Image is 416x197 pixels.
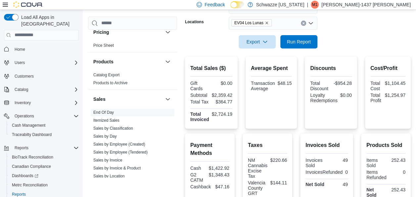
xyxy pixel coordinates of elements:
[164,95,172,103] button: Sales
[1,111,81,121] button: Operations
[93,81,127,85] a: Products to Archive
[328,158,348,163] div: 49
[93,142,145,147] a: Sales by Employee (Created)
[212,93,232,98] div: $2,359.42
[280,35,317,48] button: Run Report
[12,45,79,53] span: Home
[19,14,79,27] span: Load All Apps in [GEOGRAPHIC_DATA]
[12,59,79,67] span: Users
[190,111,209,122] strong: Total Invoiced
[305,169,343,175] div: InvoicesRefunded
[164,28,172,36] button: Pricing
[93,110,114,115] span: End Of Day
[93,118,119,123] a: Itemized Sales
[345,169,348,175] div: 0
[256,1,304,9] p: Schwazze [US_STATE]
[370,64,405,72] h2: Cost/Profit
[1,44,81,54] button: Home
[7,121,81,130] button: Cash Management
[93,142,145,147] span: Sales by Employee (Created)
[311,1,319,9] div: Mariah-1437 Marquez
[248,158,267,179] div: NM Cannabis Excise Tax
[93,126,133,131] a: Sales by Classification
[12,86,31,94] button: Catalog
[1,98,81,107] button: Inventory
[310,64,352,72] h2: Discounts
[93,43,114,48] a: Price Sheet
[9,172,41,180] a: Dashboards
[1,58,81,67] button: Users
[15,100,31,105] span: Inventory
[7,171,81,180] a: Dashboards
[12,182,48,188] span: Metrc Reconciliation
[93,96,162,102] button: Sales
[205,1,225,8] span: Feedback
[7,130,81,139] button: Traceabilty Dashboard
[12,123,45,128] span: Cash Management
[248,141,287,149] h2: Taxes
[278,81,292,86] div: $48.15
[387,187,405,192] div: 252.43
[243,35,272,48] span: Export
[93,96,106,102] h3: Sales
[12,144,79,152] span: Reports
[15,74,34,79] span: Customers
[209,165,229,171] div: $1,422.92
[239,35,276,48] button: Export
[12,132,52,137] span: Traceabilty Dashboard
[190,141,229,157] h2: Payment Methods
[340,93,352,98] div: $0.00
[12,72,36,80] a: Customers
[93,166,141,170] a: Sales by Invoice & Product
[15,47,25,52] span: Home
[234,20,263,26] span: EV04 Los Lunas
[230,8,231,9] span: Dark Mode
[93,58,114,65] h3: Products
[12,144,31,152] button: Reports
[12,45,28,53] a: Home
[12,155,53,160] span: BioTrack Reconciliation
[12,86,79,94] span: Catalog
[190,172,206,183] div: G2 CATM
[251,64,292,72] h2: Average Spent
[305,182,324,187] strong: Net Sold
[88,71,177,90] div: Products
[1,71,81,81] button: Customers
[7,153,81,162] button: BioTrack Reconciliation
[15,145,28,151] span: Reports
[93,150,148,155] span: Sales by Employee (Tendered)
[251,81,275,91] div: Transaction Average
[93,118,119,123] span: Itemized Sales
[93,73,119,77] a: Catalog Export
[332,81,352,86] div: -$954.28
[312,1,318,9] span: M1
[287,38,311,45] span: Run Report
[7,180,81,190] button: Metrc Reconciliation
[185,19,204,25] label: Locations
[13,1,43,8] img: Cova
[93,29,162,35] button: Pricing
[93,173,125,179] span: Sales by Location
[9,181,79,189] span: Metrc Reconciliation
[12,59,27,67] button: Users
[15,87,28,92] span: Catalog
[370,93,382,103] div: Total Profit
[12,192,26,197] span: Reports
[385,93,405,98] div: $1,254.97
[93,134,117,139] span: Sales by Day
[164,58,172,66] button: Products
[1,85,81,94] button: Catalog
[1,143,81,153] button: Reports
[15,60,25,65] span: Users
[212,81,232,86] div: $0.00
[9,121,79,129] span: Cash Management
[385,81,405,86] div: $1,104.45
[305,158,325,168] div: Invoices Sold
[389,169,405,175] div: 0
[366,169,387,180] div: Items Refunded
[9,121,48,129] a: Cash Management
[190,81,210,91] div: Gift Cards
